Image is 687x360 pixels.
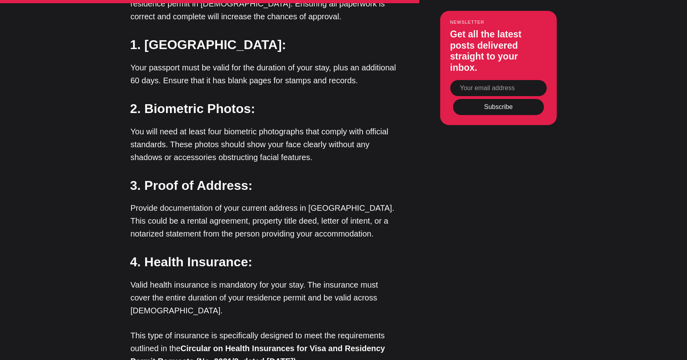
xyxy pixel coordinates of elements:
[450,29,547,73] h3: Get all the latest posts delivered straight to your inbox.
[130,178,253,193] strong: 3. Proof of Address:
[131,125,400,164] p: You will need at least four biometric photographs that comply with official standards. These phot...
[131,202,400,240] p: Provide documentation of your current address in [GEOGRAPHIC_DATA]. This could be a rental agreem...
[130,101,255,116] strong: 2. Biometric Photos:
[130,255,252,269] strong: 4. Health Insurance:
[450,20,547,25] small: Newsletter
[450,80,547,96] input: Your email address
[130,37,286,52] strong: 1. [GEOGRAPHIC_DATA]:
[131,278,400,317] p: Valid health insurance is mandatory for your stay. The insurance must cover the entire duration o...
[453,99,544,115] button: Subscribe
[131,61,400,87] p: Your passport must be valid for the duration of your stay, plus an additional 60 days. Ensure tha...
